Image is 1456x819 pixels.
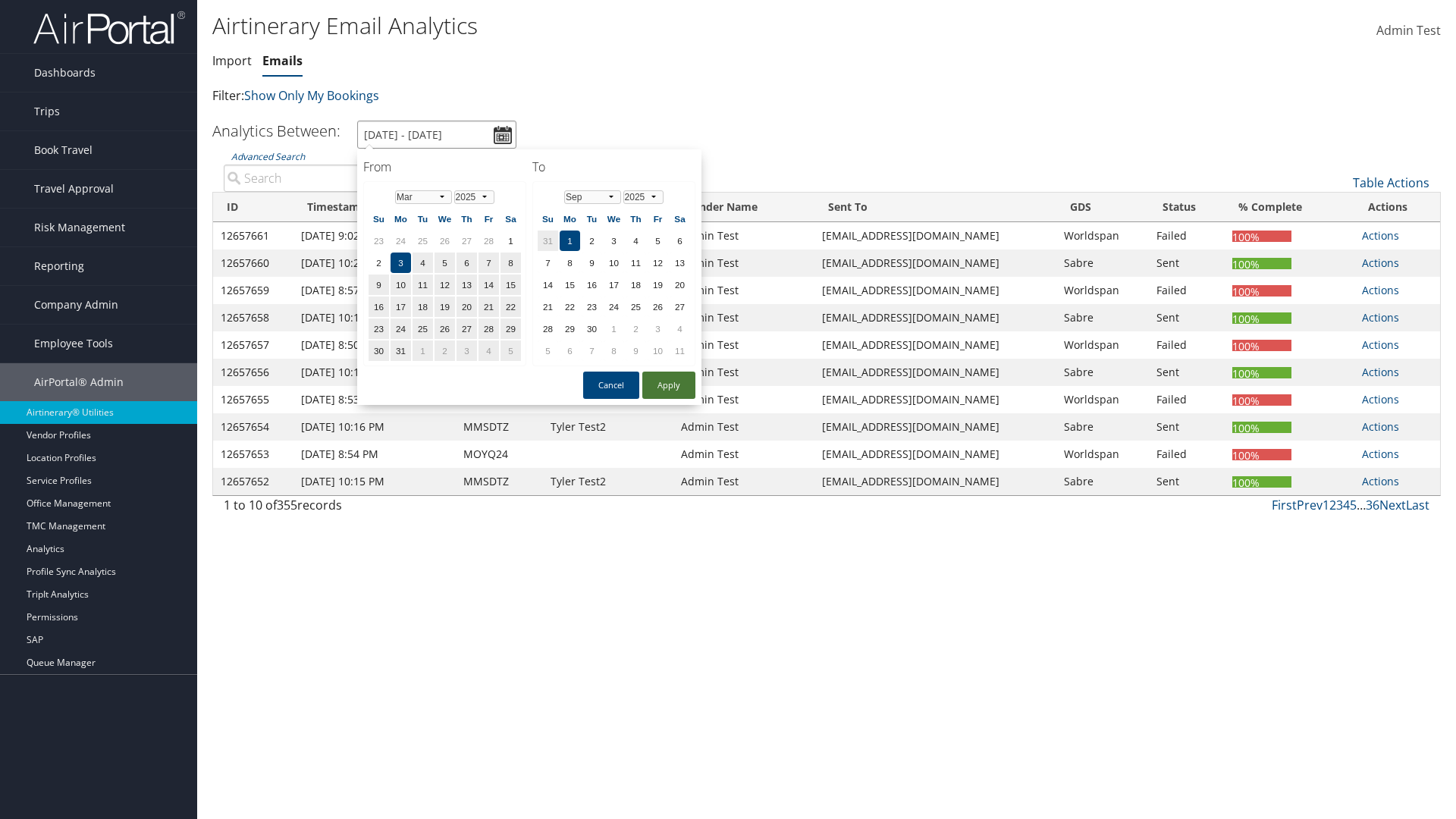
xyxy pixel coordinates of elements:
[457,297,477,317] td: 20
[457,340,477,361] td: 3
[363,158,526,175] h4: From
[34,247,84,285] span: Reporting
[1056,304,1149,331] td: Sabre
[293,386,457,413] td: [DATE] 8:53 PM
[1056,413,1149,441] td: Sabre
[391,340,411,361] td: 31
[648,297,668,317] td: 26
[648,253,668,273] td: 12
[213,386,293,413] td: 12657655
[626,231,646,251] td: 4
[1323,497,1329,513] a: 1
[369,209,389,229] th: Su
[538,209,558,229] th: Su
[1149,249,1225,277] td: Sent
[413,318,433,339] td: 25
[369,231,389,251] td: 23
[479,231,499,251] td: 28
[626,297,646,317] td: 25
[500,209,521,229] th: Sa
[543,468,673,495] td: Tyler Test2
[244,87,379,104] a: Show Only My Bookings
[1362,365,1399,379] a: Actions
[413,209,433,229] th: Tu
[560,209,580,229] th: Mo
[1149,331,1225,359] td: Failed
[435,340,455,361] td: 2
[391,297,411,317] td: 17
[538,275,558,295] td: 14
[435,231,455,251] td: 26
[1056,386,1149,413] td: Worldspan
[673,222,814,249] td: Admin Test
[626,318,646,339] td: 2
[293,413,457,441] td: [DATE] 10:16 PM
[435,318,455,339] td: 26
[34,286,118,324] span: Company Admin
[413,297,433,317] td: 18
[673,331,814,359] td: Admin Test
[1232,394,1291,406] div: 100%
[673,304,814,331] td: Admin Test
[670,318,690,339] td: 4
[224,165,508,192] input: Advanced Search
[293,331,457,359] td: [DATE] 8:50 PM
[293,304,457,331] td: [DATE] 10:11 PM
[1362,474,1399,488] a: Actions
[1362,419,1399,434] a: Actions
[213,304,293,331] td: 12657658
[1149,441,1225,468] td: Failed
[560,231,580,251] td: 1
[500,253,521,273] td: 8
[213,249,293,277] td: 12657660
[500,340,521,361] td: 5
[673,249,814,277] td: Admin Test
[1376,8,1441,55] a: Admin Test
[642,372,695,399] button: Apply
[479,297,499,317] td: 21
[1329,497,1336,513] a: 2
[1232,422,1291,433] div: 100%
[814,277,1056,304] td: [EMAIL_ADDRESS][DOMAIN_NAME]
[369,253,389,273] td: 2
[1362,447,1399,461] a: Actions
[435,275,455,295] td: 12
[582,231,602,251] td: 2
[814,331,1056,359] td: [EMAIL_ADDRESS][DOMAIN_NAME]
[1362,256,1399,270] a: Actions
[583,372,639,399] button: Cancel
[479,209,499,229] th: Fr
[1232,285,1291,297] div: 100%
[34,363,124,401] span: AirPortal® Admin
[413,253,433,273] td: 4
[814,441,1056,468] td: [EMAIL_ADDRESS][DOMAIN_NAME]
[626,340,646,361] td: 9
[1232,449,1291,460] div: 100%
[212,52,252,69] a: Import
[1362,228,1399,243] a: Actions
[1056,441,1149,468] td: Worldspan
[814,249,1056,277] td: [EMAIL_ADDRESS][DOMAIN_NAME]
[1376,22,1441,39] span: Admin Test
[1149,193,1225,222] th: Status: activate to sort column ascending
[582,340,602,361] td: 7
[814,386,1056,413] td: [EMAIL_ADDRESS][DOMAIN_NAME]
[604,275,624,295] td: 17
[626,253,646,273] td: 11
[1232,312,1291,324] div: 100%
[1336,497,1343,513] a: 3
[814,222,1056,249] td: [EMAIL_ADDRESS][DOMAIN_NAME]
[648,209,668,229] th: Fr
[34,325,113,362] span: Employee Tools
[1149,304,1225,331] td: Sent
[213,331,293,359] td: 12657657
[1056,277,1149,304] td: Worldspan
[391,209,411,229] th: Mo
[500,318,521,339] td: 29
[224,496,508,522] div: 1 to 10 of records
[293,441,457,468] td: [DATE] 8:54 PM
[648,275,668,295] td: 19
[582,318,602,339] td: 30
[1056,193,1149,222] th: GDS: activate to sort column ascending
[560,275,580,295] td: 15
